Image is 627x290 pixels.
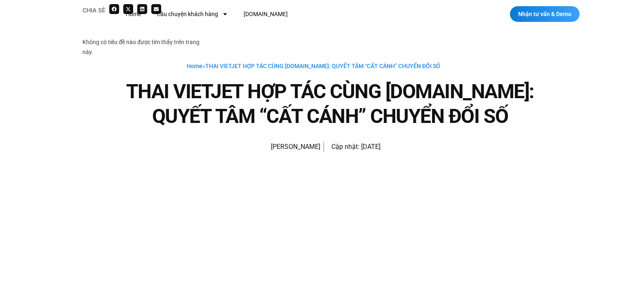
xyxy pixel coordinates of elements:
[518,11,571,17] span: Nhận tư vấn & Demo
[247,137,320,157] a: Picture of Hạnh Hoàng [PERSON_NAME]
[82,7,105,13] div: Chia sẻ
[109,4,119,14] div: Share on facebook
[361,143,380,151] time: [DATE]
[331,143,359,151] span: Cập nhật:
[510,6,580,22] a: Nhận tư vấn & Demo
[137,4,147,14] div: Share on linkedin
[123,4,133,14] div: Share on x-twitter
[151,4,161,14] div: Share on email
[205,63,440,69] span: THAI VIETJET HỢP TÁC CÙNG [DOMAIN_NAME]: QUYẾT TÂM “CẤT CÁNH” CHUYỂN ĐỔI SỐ
[116,79,545,129] h1: THAI VIETJET HỢP TÁC CÙNG [DOMAIN_NAME]: QUYẾT TÂM “CẤT CÁNH” CHUYỂN ĐỔI SỐ
[237,7,294,22] a: [DOMAIN_NAME]
[82,37,205,57] div: Không có tiêu đề nào được tìm thấy trên trang này.
[267,141,320,153] span: [PERSON_NAME]
[120,7,439,22] nav: Menu
[187,63,202,69] a: Home
[187,63,440,69] span: »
